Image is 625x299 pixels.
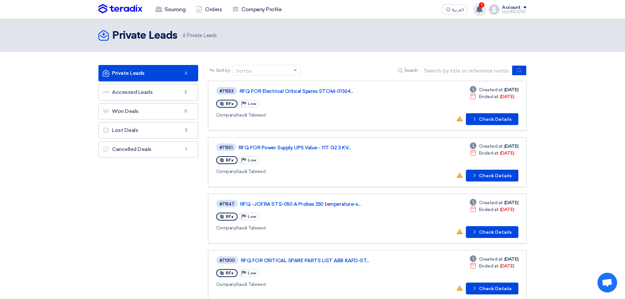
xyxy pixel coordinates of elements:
[470,150,514,157] div: [DATE]
[466,113,518,125] button: Check Details
[216,224,406,231] div: Saudi Tabreed
[470,263,514,269] div: [DATE]
[112,29,177,42] h2: Private Leads
[479,256,503,263] span: Created at
[452,8,464,12] span: العربية
[182,89,190,96] span: 5
[466,283,518,294] button: Check Details
[216,281,406,288] div: Saudi Tabreed
[226,214,234,219] span: RFx
[479,143,503,150] span: Created at
[479,2,484,8] span: 1
[182,70,190,76] span: 6
[236,68,252,75] div: Sort by
[470,86,518,93] div: [DATE]
[502,5,521,11] div: Account
[479,263,499,269] span: Ended at
[98,4,142,14] img: Teradix logo
[239,145,403,151] a: RFQ FOR Power Supply, UPS Value - 11T G2 3 KV...
[248,101,256,106] span: Low
[216,169,236,174] span: Company
[502,10,527,14] div: My03115227321
[98,84,198,100] a: Accessed Leads5
[98,141,198,158] a: Cancelled Deals1
[216,225,236,231] span: Company
[219,258,235,263] div: #71300
[470,93,514,100] div: [DATE]
[479,199,503,206] span: Created at
[182,127,190,134] span: 3
[470,143,518,150] div: [DATE]
[404,67,418,74] span: Search
[442,4,468,15] button: العربية
[226,271,234,275] span: RFx
[241,258,405,264] a: RFQ FOR CRITICAL SPARE PARTS LIST ABB KAFD-ST...
[216,112,405,118] div: Saudi Tabreed
[191,2,227,17] a: Orders
[182,108,190,115] span: 0
[240,201,404,207] a: RFQ -JOFRA STS-050 A Probes 250 temperature-s...
[226,101,234,106] span: RFx
[150,2,191,17] a: Sourcing
[98,103,198,119] a: Won Deals0
[98,65,198,81] a: Private Leads6
[219,89,234,93] div: #71553
[489,4,499,15] img: profile_test.png
[227,2,287,17] a: Company Profile
[479,206,499,213] span: Ended at
[216,282,236,287] span: Company
[183,32,217,39] span: Private Leads
[240,88,404,94] a: RFQ FOR Electrical Critical Spares STOM-01364...
[421,66,512,75] input: Search by title or reference number
[219,145,233,150] div: #71551
[248,271,256,275] span: Low
[182,146,190,153] span: 1
[248,214,256,219] span: Low
[470,199,518,206] div: [DATE]
[226,158,234,162] span: RFx
[470,256,518,263] div: [DATE]
[479,93,499,100] span: Ended at
[216,67,230,74] span: Sort by
[479,86,503,93] span: Created at
[216,168,404,175] div: Saudi Tabreed
[248,158,256,162] span: Low
[216,112,236,118] span: Company
[219,202,234,206] div: #71547
[183,32,186,38] span: 6
[597,273,617,292] div: Open chat
[98,122,198,139] a: Lost Deals3
[470,206,514,213] div: [DATE]
[479,150,499,157] span: Ended at
[466,170,518,182] button: Check Details
[466,226,518,238] button: Check Details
